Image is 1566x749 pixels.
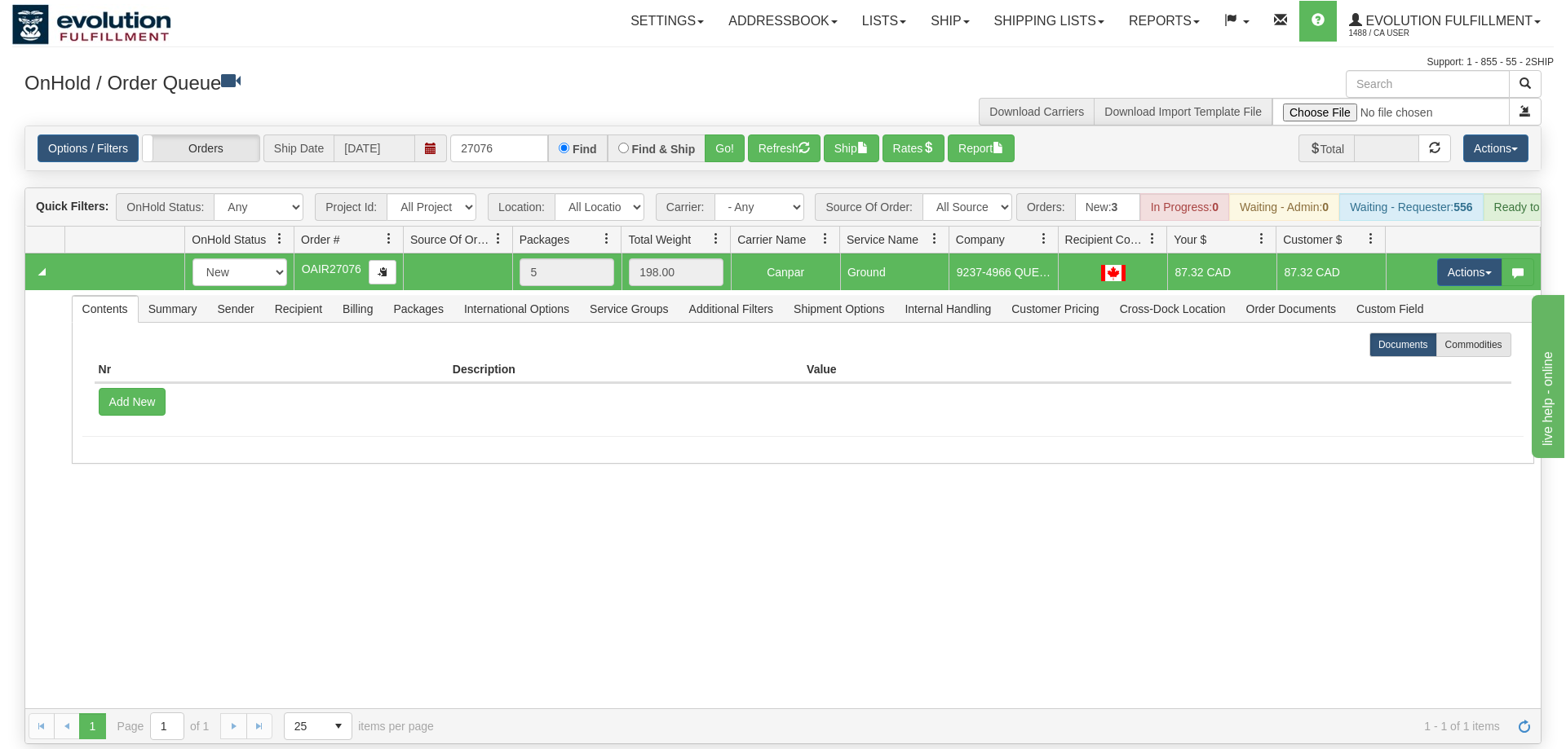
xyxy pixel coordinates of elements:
[449,357,803,383] th: Description
[1139,225,1166,253] a: Recipient Country filter column settings
[520,231,569,248] span: Packages
[895,296,1001,322] span: Internal Handling
[139,296,207,322] span: Summary
[1065,231,1147,248] span: Recipient Country
[12,4,171,45] img: logo1488.jpg
[454,296,579,322] span: International Options
[95,357,449,383] th: Nr
[748,134,821,162] button: Refresh
[1101,265,1126,281] img: CA
[143,135,259,161] label: Orders
[263,134,334,162] span: Ship Date
[883,134,945,162] button: Rates
[12,55,1554,69] div: Support: 1 - 855 - 55 - 2SHIP
[1337,1,1553,42] a: Evolution Fulfillment 1488 / CA User
[628,231,691,248] span: Total Weight
[982,1,1117,42] a: Shipping lists
[702,225,730,253] a: Total Weight filter column settings
[12,10,151,29] div: live help - online
[573,143,597,155] label: Find
[73,296,138,322] span: Contents
[824,134,879,162] button: Ship
[1117,1,1212,42] a: Reports
[1437,258,1502,286] button: Actions
[151,713,184,739] input: Page 1
[294,718,316,734] span: 25
[325,713,352,739] span: select
[1212,200,1219,214] strong: 0
[629,258,723,286] div: 198.00
[301,231,339,248] span: Order #
[25,188,1541,227] div: grid toolbar
[266,225,294,253] a: OnHold Status filter column settings
[850,1,918,42] a: Lists
[99,388,166,416] button: Add New
[1030,225,1058,253] a: Company filter column settings
[38,134,139,162] a: Options / Filters
[956,231,1005,248] span: Company
[705,134,745,162] button: Go!
[369,260,396,284] button: Copy to clipboard
[488,193,555,221] span: Location:
[803,357,1157,383] th: Value
[79,713,105,739] span: Page 1
[457,720,1500,733] span: 1 - 1 of 1 items
[520,258,614,286] div: 5
[1110,296,1236,322] span: Cross-Dock Location
[116,193,214,221] span: OnHold Status:
[484,225,512,253] a: Source Of Order filter column settings
[1463,134,1528,162] button: Actions
[989,105,1084,118] a: Download Carriers
[1276,253,1386,290] td: 87.32 CAD
[1112,200,1118,214] strong: 3
[580,296,678,322] span: Service Groups
[192,231,266,248] span: OnHold Status
[716,1,850,42] a: Addressbook
[1322,200,1329,214] strong: 0
[812,225,839,253] a: Carrier Name filter column settings
[1229,193,1339,221] div: Waiting - Admin:
[1369,333,1437,357] label: Documents
[284,712,434,740] span: items per page
[1346,70,1510,98] input: Search
[333,296,383,322] span: Billing
[847,231,918,248] span: Service Name
[284,712,352,740] span: Page sizes drop down
[1174,231,1206,248] span: Your $
[1347,296,1433,322] span: Custom Field
[632,143,696,155] label: Find & Ship
[1298,134,1355,162] span: Total
[208,296,264,322] span: Sender
[36,198,108,214] label: Quick Filters:
[593,225,621,253] a: Packages filter column settings
[1511,713,1537,739] a: Refresh
[1528,291,1564,457] iframe: chat widget
[921,225,949,253] a: Service Name filter column settings
[840,253,949,290] td: Ground
[1272,98,1510,126] input: Import
[1104,105,1262,118] a: Download Import Template File
[1002,296,1108,322] span: Customer Pricing
[265,296,332,322] span: Recipient
[1362,14,1533,28] span: Evolution Fulfillment
[784,296,894,322] span: Shipment Options
[1436,333,1511,357] label: Commodities
[737,231,806,248] span: Carrier Name
[1167,253,1276,290] td: 87.32 CAD
[815,193,922,221] span: Source Of Order:
[618,1,716,42] a: Settings
[383,296,453,322] span: Packages
[1509,70,1542,98] button: Search
[1283,231,1342,248] span: Customer $
[918,1,981,42] a: Ship
[1016,193,1075,221] span: Orders:
[656,193,714,221] span: Carrier:
[302,262,361,275] span: OAIR27076
[1339,193,1483,221] div: Waiting - Requester:
[1453,200,1472,214] strong: 556
[1349,25,1471,42] span: 1488 / CA User
[32,262,52,282] a: Collapse
[450,134,548,162] input: Order #
[738,263,833,281] div: Canpar
[1248,225,1276,253] a: Your $ filter column settings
